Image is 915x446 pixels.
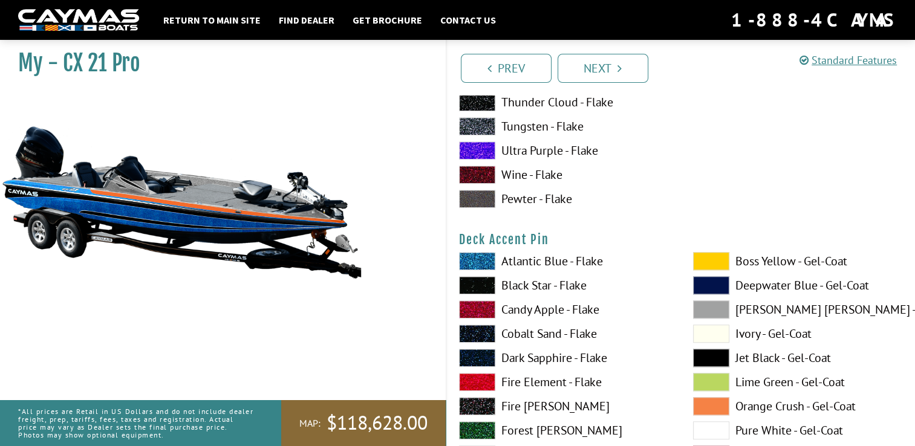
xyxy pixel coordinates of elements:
label: Deepwater Blue - Gel-Coat [693,276,903,294]
span: $118,628.00 [327,410,428,436]
label: Fire Element - Flake [459,373,669,391]
p: *All prices are Retail in US Dollars and do not include dealer freight, prep, tariffs, fees, taxe... [18,401,254,445]
label: Candy Apple - Flake [459,300,669,318]
label: Tungsten - Flake [459,117,669,135]
label: Pewter - Flake [459,190,669,208]
label: Jet Black - Gel-Coat [693,349,903,367]
label: Wine - Flake [459,166,669,184]
a: Return to main site [157,12,267,28]
a: Prev [461,54,552,83]
label: Ivory - Gel-Coat [693,325,903,343]
a: MAP:$118,628.00 [281,400,446,446]
a: Find Dealer [273,12,340,28]
label: Pure White - Gel-Coat [693,421,903,439]
label: Thunder Cloud - Flake [459,93,669,111]
label: Atlantic Blue - Flake [459,252,669,270]
span: MAP: [299,417,321,430]
label: Ultra Purple - Flake [459,141,669,160]
label: Boss Yellow - Gel-Coat [693,252,903,270]
a: Get Brochure [347,12,428,28]
label: Fire [PERSON_NAME] [459,397,669,415]
label: Forest [PERSON_NAME] [459,421,669,439]
img: white-logo-c9c8dbefe5ff5ceceb0f0178aa75bf4bb51f6bca0971e226c86eb53dfe498488.png [18,9,139,31]
div: 1-888-4CAYMAS [731,7,897,33]
label: Black Star - Flake [459,276,669,294]
a: Contact Us [434,12,502,28]
a: Next [558,54,648,83]
label: Dark Sapphire - Flake [459,349,669,367]
label: Lime Green - Gel-Coat [693,373,903,391]
label: Cobalt Sand - Flake [459,325,669,343]
h4: Deck Accent Pin [459,232,904,247]
label: Orange Crush - Gel-Coat [693,397,903,415]
h1: My - CX 21 Pro [18,50,415,77]
label: [PERSON_NAME] [PERSON_NAME] - Gel-Coat [693,300,903,318]
a: Standard Features [799,53,897,67]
